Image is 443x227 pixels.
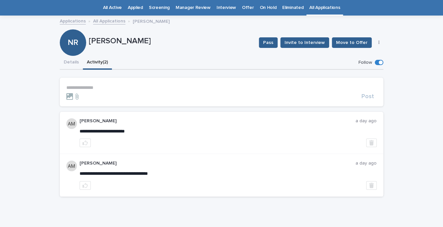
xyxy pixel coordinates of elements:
p: [PERSON_NAME] [80,161,356,166]
p: [PERSON_NAME] [133,17,170,24]
a: Applications [60,17,86,24]
p: [PERSON_NAME] [89,36,254,46]
button: Invite to Interview [280,37,329,48]
a: All Applications [93,17,125,24]
button: Details [60,56,83,70]
span: Post [361,94,374,99]
button: Move to Offer [332,37,372,48]
p: [PERSON_NAME] [80,118,356,124]
span: Move to Offer [336,39,367,46]
p: a day ago [356,118,377,124]
button: Post [359,94,377,99]
div: NR [60,11,86,47]
button: like this post [80,138,91,147]
button: Activity (2) [83,56,112,70]
p: Follow [358,60,372,65]
span: Pass [263,39,273,46]
button: Delete post [366,181,377,190]
button: Pass [259,37,278,48]
button: Delete post [366,138,377,147]
button: like this post [80,181,91,190]
span: Invite to Interview [285,39,325,46]
p: a day ago [356,161,377,166]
